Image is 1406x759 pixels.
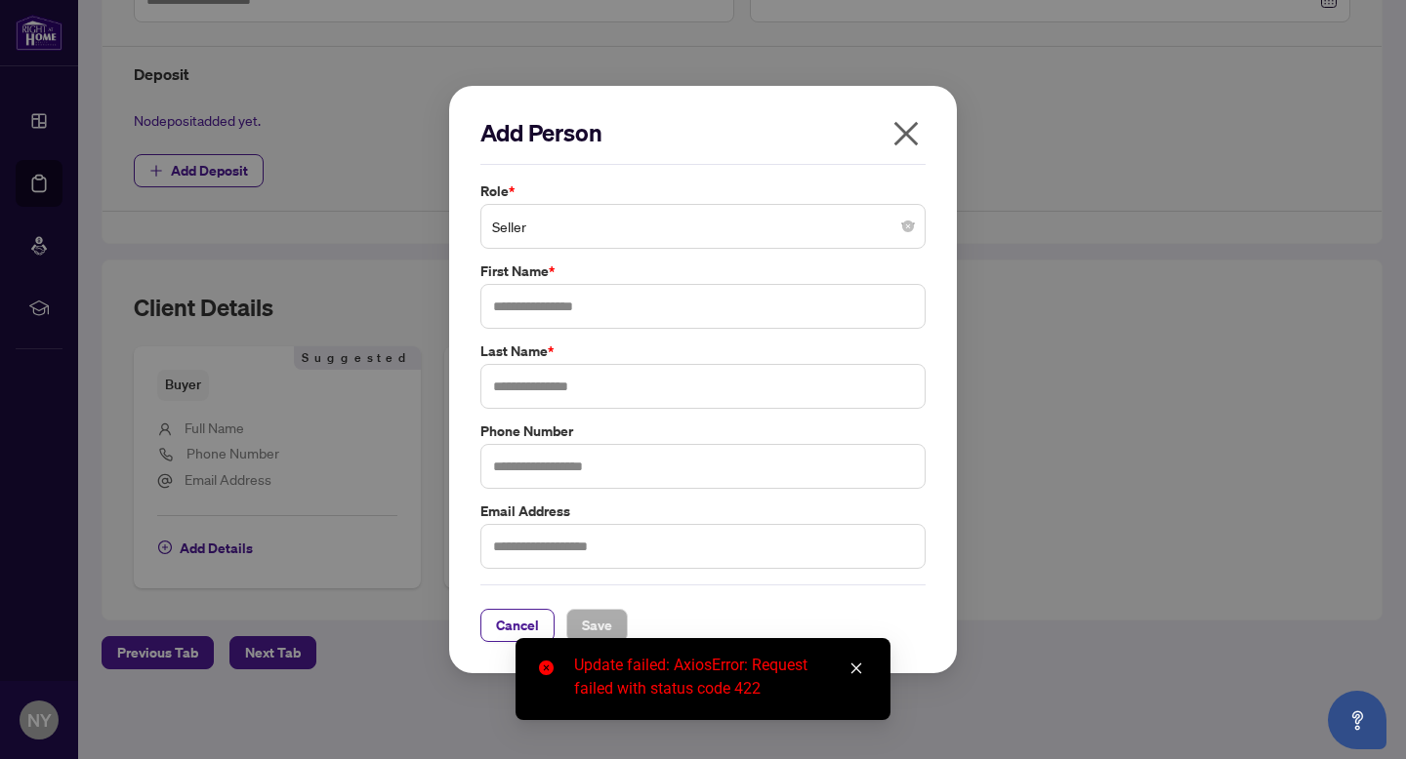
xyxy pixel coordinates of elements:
[480,609,555,642] button: Cancel
[1328,691,1386,749] button: Open asap
[566,609,628,642] button: Save
[846,658,867,679] a: Close
[480,180,926,202] label: Role
[890,118,922,149] span: close
[849,661,863,675] span: close
[480,117,926,148] h2: Add Person
[496,610,539,641] span: Cancel
[492,208,914,245] span: Seller
[539,660,554,675] span: close-circle
[480,340,926,362] label: Last Name
[902,220,914,232] span: close-circle
[480,500,926,522] label: Email Address
[574,654,867,700] div: Update failed: AxiosError: Request failed with status code 422
[480,260,926,282] label: First Name
[480,420,926,442] label: Phone Number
